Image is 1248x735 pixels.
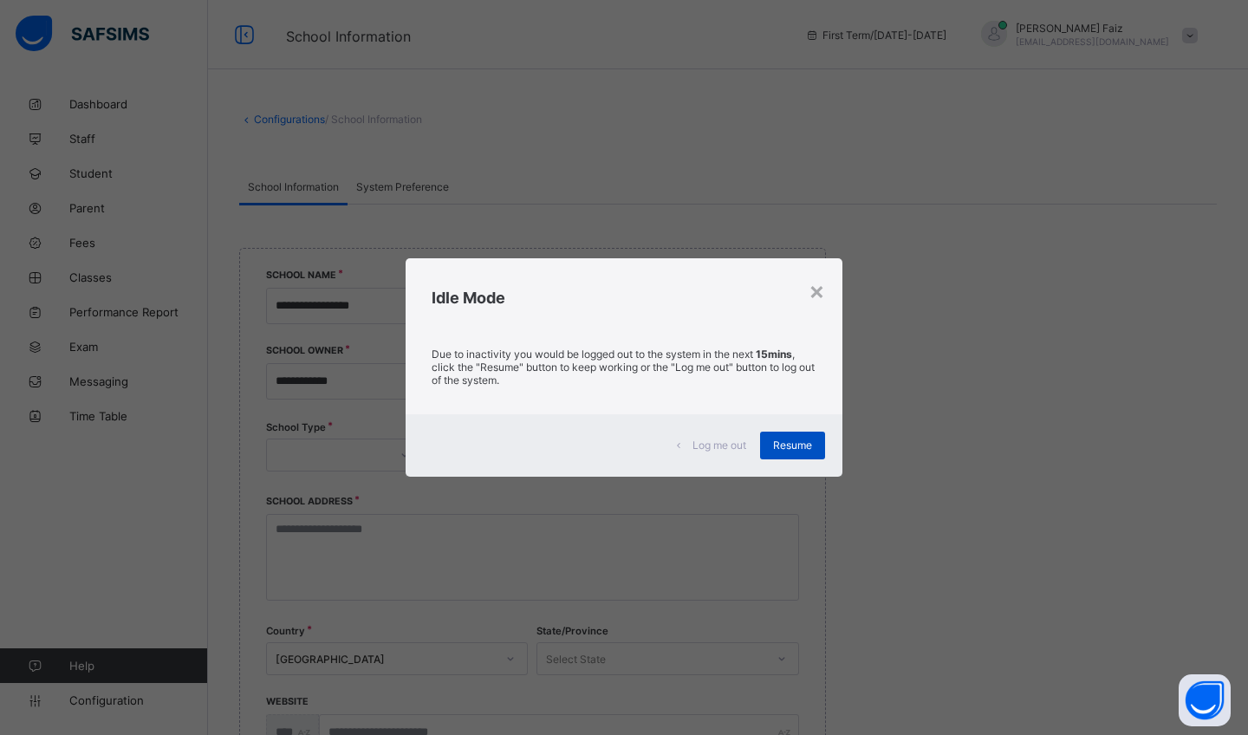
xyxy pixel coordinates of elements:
strong: 15mins [756,348,792,361]
span: Resume [773,439,812,452]
p: Due to inactivity you would be logged out to the system in the next , click the "Resume" button t... [432,348,816,387]
div: × [809,276,825,305]
button: Open asap [1179,674,1231,726]
h2: Idle Mode [432,289,816,307]
span: Log me out [692,439,746,452]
